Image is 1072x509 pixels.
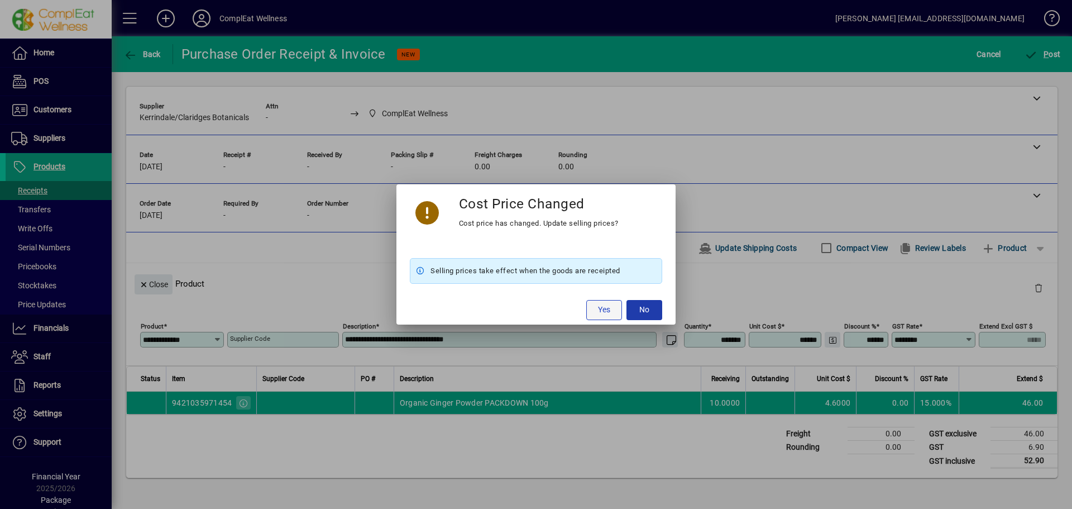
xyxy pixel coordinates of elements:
[626,300,662,320] button: No
[430,264,620,278] span: Selling prices take effect when the goods are receipted
[586,300,622,320] button: Yes
[639,304,649,316] span: No
[459,217,619,230] div: Cost price has changed. Update selling prices?
[459,196,585,212] h3: Cost Price Changed
[598,304,610,316] span: Yes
